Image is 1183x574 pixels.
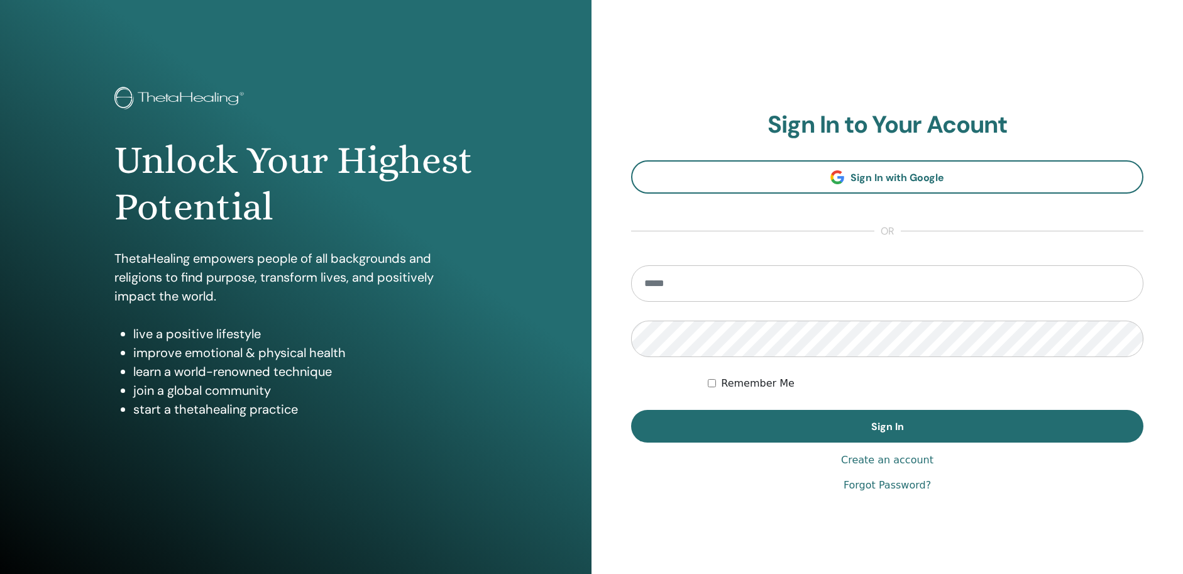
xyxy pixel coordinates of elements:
[844,478,931,493] a: Forgot Password?
[133,381,477,400] li: join a global community
[874,224,901,239] span: or
[114,137,477,231] h1: Unlock Your Highest Potential
[850,171,944,184] span: Sign In with Google
[133,324,477,343] li: live a positive lifestyle
[133,343,477,362] li: improve emotional & physical health
[114,249,477,306] p: ThetaHealing empowers people of all backgrounds and religions to find purpose, transform lives, a...
[631,410,1143,443] button: Sign In
[871,420,904,433] span: Sign In
[841,453,933,468] a: Create an account
[133,400,477,419] li: start a thetahealing practice
[631,160,1143,194] a: Sign In with Google
[133,362,477,381] li: learn a world-renowned technique
[721,376,795,391] label: Remember Me
[631,111,1143,140] h2: Sign In to Your Acount
[708,376,1143,391] div: Keep me authenticated indefinitely or until I manually logout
